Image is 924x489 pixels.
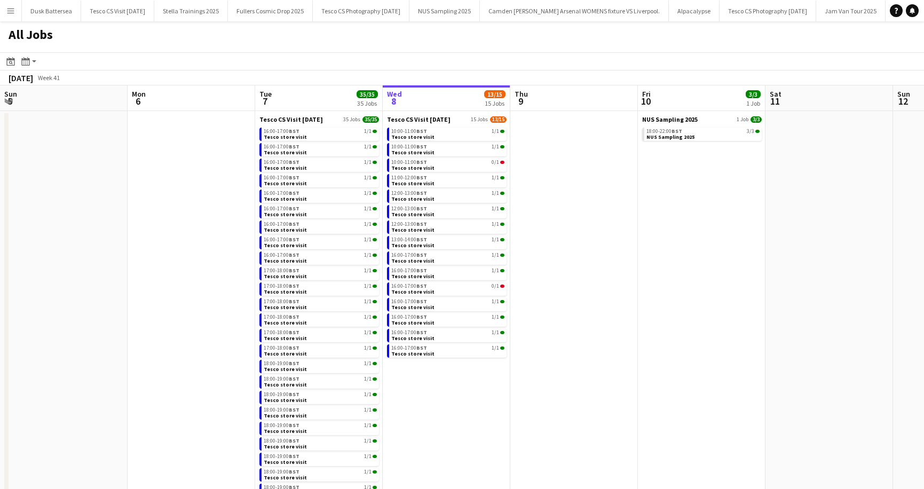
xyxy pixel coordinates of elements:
div: [DATE] [9,73,33,83]
div: 1 Job [746,99,760,107]
span: 0/1 [492,160,499,165]
span: Thu [515,89,528,99]
span: 1/1 [500,254,504,257]
span: 1/1 [492,175,499,180]
span: 13:00-14:00 [391,237,427,242]
span: Week 41 [35,74,62,82]
span: 16:00-17:00 [391,253,427,258]
span: Tesco store visit [391,319,435,326]
span: 16:00-17:00 [264,191,299,196]
a: 16:00-17:00BST1/1Tesco store visit [264,251,377,264]
span: 1/1 [492,206,499,211]
span: 1/1 [373,362,377,365]
span: BST [289,344,299,351]
a: 13:00-14:00BST1/1Tesco store visit [391,236,504,248]
a: 16:00-17:00BST1/1Tesco store visit [391,329,504,341]
span: 1/1 [364,423,372,428]
span: Tesco store visit [264,319,307,326]
span: BST [289,453,299,460]
span: 17:00-18:00 [264,314,299,320]
span: 1/1 [500,223,504,226]
span: Tesco store visit [391,242,435,249]
span: BST [289,236,299,243]
span: 12:00-13:00 [391,191,427,196]
a: 17:00-18:00BST1/1Tesco store visit [264,267,377,279]
span: Tesco store visit [391,211,435,218]
span: 1/1 [373,238,377,241]
span: Tesco store visit [264,226,307,233]
span: 18:00-19:00 [264,376,299,382]
span: BST [289,159,299,165]
span: BST [289,143,299,150]
span: 35/35 [362,116,379,123]
span: 13/15 [490,116,507,123]
span: 5 [3,95,17,107]
span: 16:00-17:00 [264,253,299,258]
span: 3/3 [746,90,761,98]
span: Tesco CS Visit October 2025 [259,115,323,123]
span: 12:00-13:00 [391,222,427,227]
span: 1/1 [500,192,504,195]
span: Tesco store visit [391,304,435,311]
span: 16:00-17:00 [264,160,299,165]
a: 10:00-11:00BST1/1Tesco store visit [391,128,504,140]
span: Tesco store visit [264,397,307,404]
span: 1/1 [492,330,499,335]
span: Tesco store visit [391,273,435,280]
span: 1/1 [492,191,499,196]
span: 1/1 [492,314,499,320]
span: 3/3 [751,116,762,123]
span: Tesco store visit [264,350,307,357]
span: 13/15 [484,90,506,98]
span: 16:00-17:00 [391,283,427,289]
span: BST [289,406,299,413]
span: 1/1 [492,144,499,149]
div: 35 Jobs [357,99,377,107]
span: BST [416,313,427,320]
span: 16:00-17:00 [391,299,427,304]
span: 1/1 [373,207,377,210]
a: 17:00-18:00BST1/1Tesco store visit [264,313,377,326]
a: 11:00-12:00BST1/1Tesco store visit [391,174,504,186]
span: NUS Sampling 2025 [642,115,698,123]
a: 18:00-19:00BST1/1Tesco store visit [264,453,377,465]
span: 1/1 [364,237,372,242]
a: 16:00-17:00BST1/1Tesco store visit [391,251,504,264]
span: 10:00-11:00 [391,144,427,149]
button: Tesco CS Photography [DATE] [313,1,409,21]
span: BST [416,344,427,351]
span: Tesco store visit [391,335,435,342]
a: 16:00-17:00BST1/1Tesco store visit [391,313,504,326]
span: 9 [513,95,528,107]
a: 18:00-19:00BST1/1Tesco store visit [264,391,377,403]
span: Tesco store visit [264,459,307,466]
span: 3/3 [755,130,760,133]
a: 18:00-19:00BST1/1Tesco store visit [264,360,377,372]
span: 1/1 [373,269,377,272]
a: 10:00-11:00BST1/1Tesco store visit [391,143,504,155]
button: Fullers Cosmic Drop 2025 [228,1,313,21]
span: BST [416,236,427,243]
span: BST [289,298,299,305]
span: BST [289,360,299,367]
span: 1/1 [364,454,372,459]
span: 1/1 [373,393,377,396]
span: Tesco store visit [264,133,307,140]
span: Tesco store visit [391,133,435,140]
span: Tesco CS Visit October 2025 [387,115,451,123]
a: 16:00-17:00BST1/1Tesco store visit [264,205,377,217]
a: 17:00-18:00BST1/1Tesco store visit [264,344,377,357]
span: Tesco store visit [264,335,307,342]
span: Tesco store visit [391,226,435,233]
span: Tesco store visit [391,350,435,357]
span: Tesco store visit [264,443,307,450]
span: BST [289,128,299,135]
a: 17:00-18:00BST1/1Tesco store visit [264,298,377,310]
a: 16:00-17:00BST1/1Tesco store visit [264,128,377,140]
span: 16:00-17:00 [391,314,427,320]
span: 17:00-18:00 [264,330,299,335]
span: Tesco store visit [391,180,435,187]
span: 18:00-19:00 [264,438,299,444]
span: BST [289,437,299,444]
span: Tesco store visit [391,288,435,295]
